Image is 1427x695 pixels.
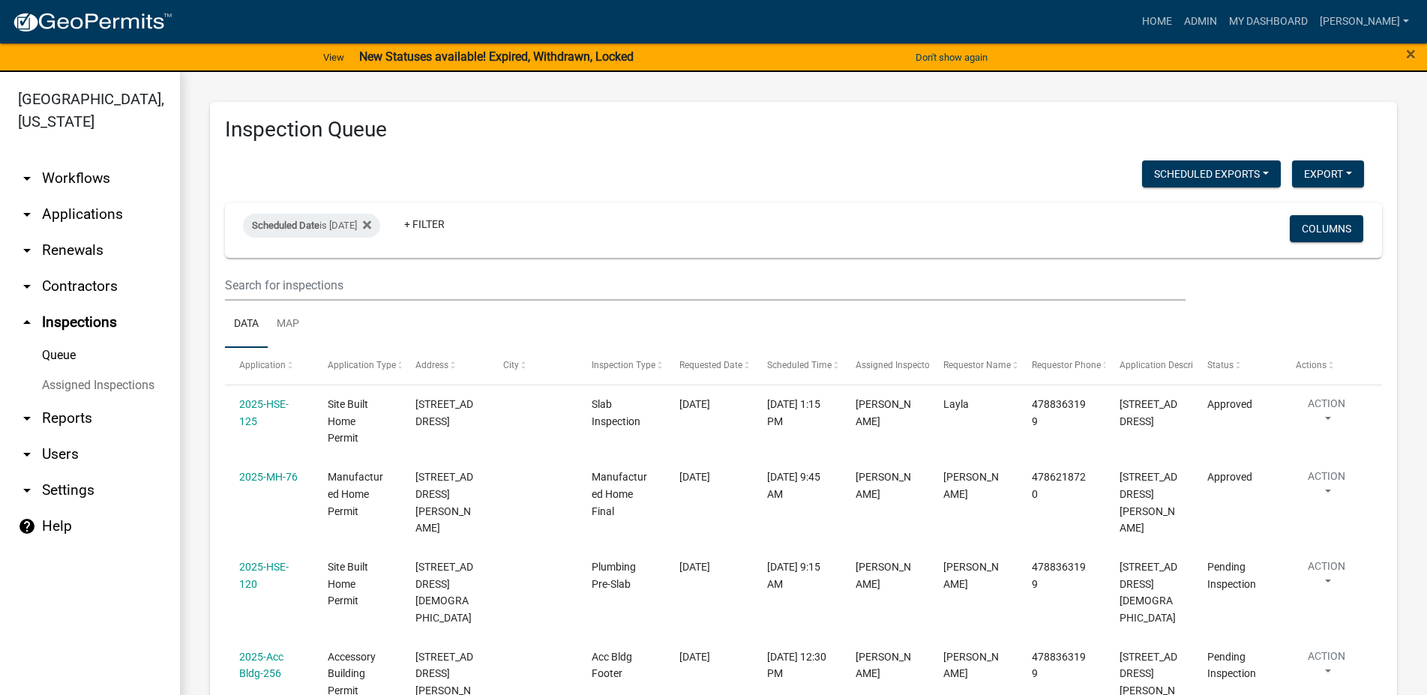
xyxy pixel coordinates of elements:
datatable-header-cell: Application [225,348,313,384]
span: 3085 OLD KNOXVILLE RD [415,398,473,427]
span: Inspection Type [592,360,655,370]
a: Admin [1178,7,1223,36]
span: Requestor Name [943,360,1011,370]
h3: Inspection Queue [225,117,1382,142]
div: [DATE] 9:45 AM [767,469,826,503]
div: [DATE] 9:15 AM [767,559,826,593]
span: 4419 SALEM CHURCH RD [1120,561,1177,624]
datatable-header-cell: Actions [1282,348,1369,384]
datatable-header-cell: Requestor Name [929,348,1017,384]
button: Export [1292,160,1364,187]
button: Action [1296,559,1357,596]
i: arrow_drop_down [18,205,36,223]
span: Address [415,360,448,370]
span: Site Built Home Permit [328,561,368,607]
span: Application Description [1120,360,1214,370]
button: Scheduled Exports [1142,160,1281,187]
datatable-header-cell: Application Description [1105,348,1193,384]
a: [PERSON_NAME] [1314,7,1415,36]
span: 4419 SALEM CHURCH RD [415,561,473,624]
span: 2997 Sandy Point Rd [1120,471,1177,534]
span: Actions [1296,360,1327,370]
span: Jeremy [856,561,911,590]
span: Kevin Saip [943,471,999,500]
datatable-header-cell: Assigned Inspector [841,348,929,384]
datatable-header-cell: Inspection Type [577,348,665,384]
span: 2997 SANDY POINT RD [415,471,473,534]
a: + Filter [392,211,457,238]
span: 4788363199 [1032,398,1086,427]
div: [DATE] 12:30 PM [767,649,826,683]
div: is [DATE] [243,214,380,238]
a: 2025-HSE-125 [239,398,289,427]
span: 4788363199 [1032,561,1086,590]
span: Pending Inspection [1207,561,1256,590]
span: 4786218720 [1032,471,1086,500]
span: Slab Inspection [592,398,640,427]
span: Layla Kriz [943,651,999,680]
datatable-header-cell: City [489,348,577,384]
span: Status [1207,360,1234,370]
datatable-header-cell: Requestor Phone [1017,348,1105,384]
span: Layla [943,398,969,410]
button: Don't show again [910,45,994,70]
span: 08/18/2025 [679,398,710,410]
span: Layla Kriz [856,471,911,500]
span: Requestor Phone [1032,360,1101,370]
span: 08/19/2025 [679,561,710,573]
span: City [503,360,519,370]
i: help [18,517,36,535]
span: 08/26/2025 [679,471,710,483]
button: Action [1296,649,1357,686]
i: arrow_drop_down [18,445,36,463]
datatable-header-cell: Requested Date [665,348,753,384]
span: MIke Willis [943,561,999,590]
span: 08/22/2025 [679,651,710,663]
button: Close [1406,45,1416,63]
span: Requested Date [679,360,742,370]
span: 4788363199 [1032,651,1086,680]
a: View [317,45,350,70]
datatable-header-cell: Application Type [313,348,400,384]
a: Data [225,301,268,349]
a: 2025-HSE-120 [239,561,289,590]
span: Acc Bldg Footer [592,651,632,680]
span: Jeremy [856,651,911,680]
a: Map [268,301,308,349]
i: arrow_drop_down [18,481,36,499]
span: Pending Inspection [1207,651,1256,680]
span: Manufactured Home Permit [328,471,383,517]
span: Approved [1207,398,1252,410]
button: Action [1296,396,1357,433]
i: arrow_drop_down [18,409,36,427]
a: Home [1136,7,1178,36]
span: Scheduled Date [252,220,319,231]
button: Columns [1290,215,1363,242]
strong: New Statuses available! Expired, Withdrawn, Locked [359,49,634,64]
a: My Dashboard [1223,7,1314,36]
span: Manufactured Home Final [592,471,647,517]
datatable-header-cell: Address [401,348,489,384]
span: Assigned Inspector [856,360,933,370]
i: arrow_drop_down [18,241,36,259]
i: arrow_drop_down [18,277,36,295]
span: Application [239,360,286,370]
span: Site Built Home Permit [328,398,368,445]
button: Action [1296,469,1357,506]
span: Plumbing Pre-Slab [592,561,636,590]
a: 2025-MH-76 [239,471,298,483]
i: arrow_drop_down [18,169,36,187]
a: 2025-Acc Bldg-256 [239,651,283,680]
datatable-header-cell: Scheduled Time [753,348,841,384]
div: [DATE] 1:15 PM [767,396,826,430]
datatable-header-cell: Status [1193,348,1281,384]
span: Application Type [328,360,396,370]
i: arrow_drop_up [18,313,36,331]
span: Jeremy [856,398,911,427]
input: Search for inspections [225,270,1186,301]
span: Scheduled Time [767,360,832,370]
span: Approved [1207,471,1252,483]
span: 3085 OLD KNOXVILLE RD [1120,398,1177,427]
span: × [1406,43,1416,64]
